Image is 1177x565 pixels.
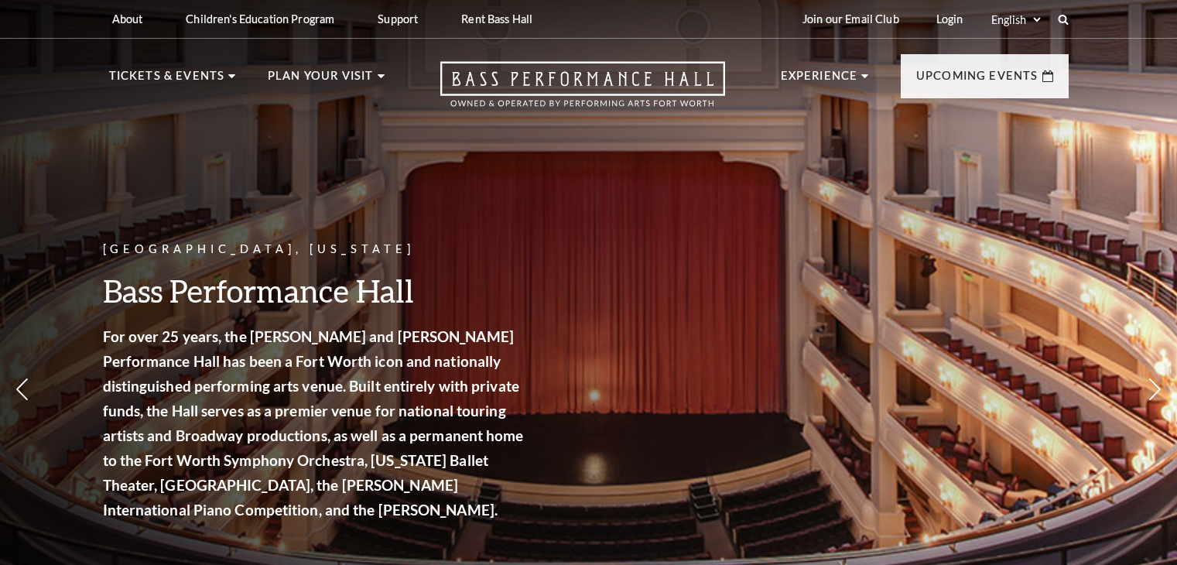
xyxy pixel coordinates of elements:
p: About [112,12,143,26]
p: Experience [781,67,858,94]
p: Upcoming Events [916,67,1038,94]
select: Select: [988,12,1043,27]
p: [GEOGRAPHIC_DATA], [US_STATE] [103,240,529,259]
p: Tickets & Events [109,67,225,94]
h3: Bass Performance Hall [103,271,529,310]
p: Support [378,12,418,26]
p: Children's Education Program [186,12,334,26]
strong: For over 25 years, the [PERSON_NAME] and [PERSON_NAME] Performance Hall has been a Fort Worth ico... [103,327,524,519]
p: Plan Your Visit [268,67,374,94]
p: Rent Bass Hall [461,12,532,26]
